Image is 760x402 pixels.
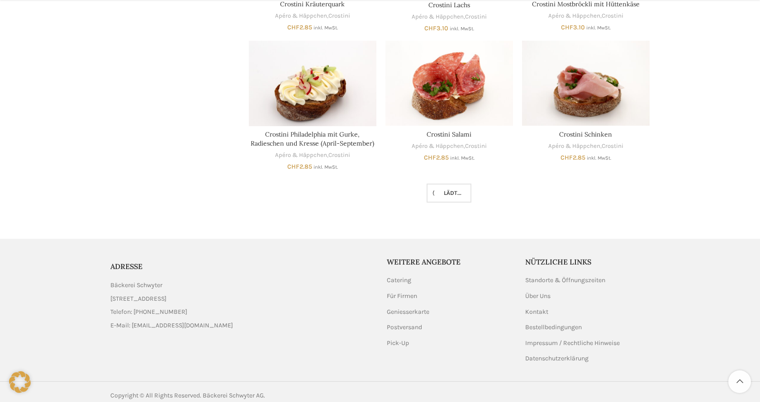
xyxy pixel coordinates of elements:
div: Copyright © All Rights Reserved. Bäckerei Schwyter AG. [110,391,375,401]
a: Apéro & Häppchen [412,142,464,151]
small: inkl. MwSt. [313,164,338,170]
a: Für Firmen [387,292,418,301]
div: , [249,151,376,160]
a: Crostini [602,12,623,20]
a: List item link [110,321,373,331]
a: Crostini [602,142,623,151]
span: Lädt... [437,189,461,197]
div: , [249,12,376,20]
a: Apéro & Häppchen [275,151,327,160]
a: Scroll to top button [728,370,751,393]
a: Pick-Up [387,339,410,348]
span: [STREET_ADDRESS] [110,294,166,304]
a: Crostini [465,142,487,151]
a: Crostini Lachs [428,1,470,9]
bdi: 2.85 [287,24,312,31]
bdi: 2.85 [287,163,312,170]
span: CHF [424,154,436,161]
a: Standorte & Öffnungszeiten [525,276,606,285]
a: Impressum / Rechtliche Hinweise [525,339,621,348]
div: , [522,12,650,20]
a: Apéro & Häppchen [275,12,327,20]
a: Apéro & Häppchen [548,12,600,20]
small: inkl. MwSt. [450,155,475,161]
small: inkl. MwSt. [313,25,338,31]
bdi: 3.10 [561,24,585,31]
a: Crostini Salami [385,41,513,126]
span: CHF [424,24,437,32]
a: Über Uns [525,292,551,301]
small: inkl. MwSt. [450,26,474,32]
a: Crostini [465,13,487,21]
span: Bäckerei Schwyter [110,280,162,290]
div: , [385,142,513,151]
bdi: 2.85 [560,154,585,161]
a: Bestellbedingungen [525,323,583,332]
small: inkl. MwSt. [587,155,611,161]
bdi: 2.85 [424,154,449,161]
span: CHF [287,24,299,31]
a: Postversand [387,323,423,332]
a: Crostini [328,151,350,160]
span: CHF [561,24,573,31]
span: ADRESSE [110,262,142,271]
a: Catering [387,276,412,285]
div: , [385,13,513,21]
bdi: 3.10 [424,24,448,32]
a: List item link [110,307,373,317]
a: Crostini Philadelphia mit Gurke, Radieschen und Kresse (April-September) [251,130,374,147]
a: Datenschutzerklärung [525,354,589,363]
a: Apéro & Häppchen [548,142,600,151]
a: Crostini [328,12,350,20]
a: Apéro & Häppchen [412,13,464,21]
a: Geniesserkarte [387,307,430,317]
h5: Weitere Angebote [387,257,512,267]
span: CHF [287,163,299,170]
small: inkl. MwSt. [586,25,611,31]
a: Crostini Philadelphia mit Gurke, Radieschen und Kresse (April-September) [249,41,376,126]
div: , [522,142,650,151]
span: CHF [560,154,573,161]
a: Crostini Schinken [559,130,612,138]
a: Crostini Salami [427,130,471,138]
h5: Nützliche Links [525,257,650,267]
a: Kontakt [525,307,549,317]
a: Crostini Schinken [522,41,650,126]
